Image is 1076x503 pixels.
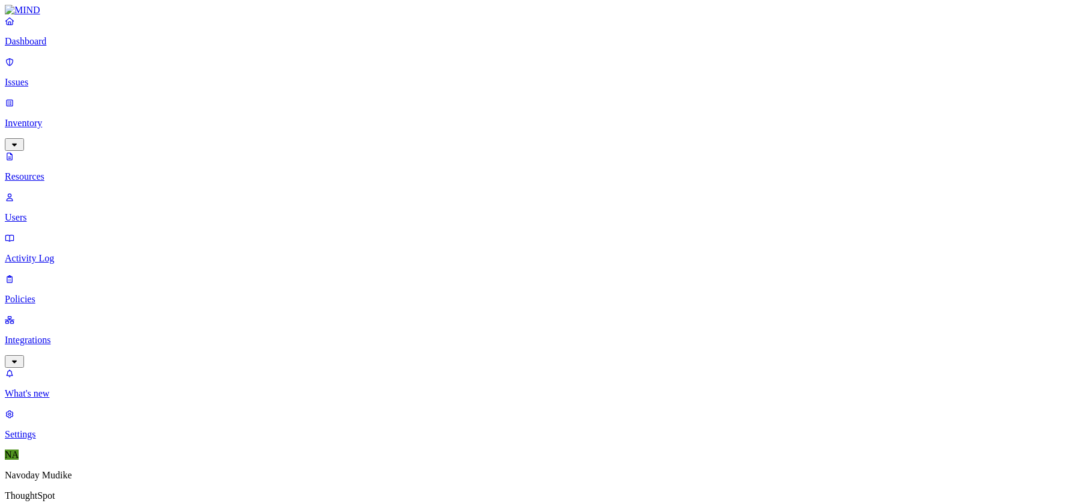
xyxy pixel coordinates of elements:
span: NA [5,450,19,460]
p: What's new [5,388,1071,399]
a: What's new [5,368,1071,399]
p: Integrations [5,335,1071,346]
p: ThoughtSpot [5,490,1071,501]
p: Navoday Mudike [5,470,1071,481]
a: Integrations [5,314,1071,366]
a: Issues [5,56,1071,88]
p: Users [5,212,1071,223]
img: MIND [5,5,40,16]
p: Inventory [5,118,1071,129]
a: Activity Log [5,233,1071,264]
p: Policies [5,294,1071,305]
p: Issues [5,77,1071,88]
a: Resources [5,151,1071,182]
a: Policies [5,273,1071,305]
a: Inventory [5,97,1071,149]
p: Activity Log [5,253,1071,264]
p: Resources [5,171,1071,182]
a: MIND [5,5,1071,16]
a: Dashboard [5,16,1071,47]
a: Users [5,192,1071,223]
p: Settings [5,429,1071,440]
a: Settings [5,409,1071,440]
p: Dashboard [5,36,1071,47]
